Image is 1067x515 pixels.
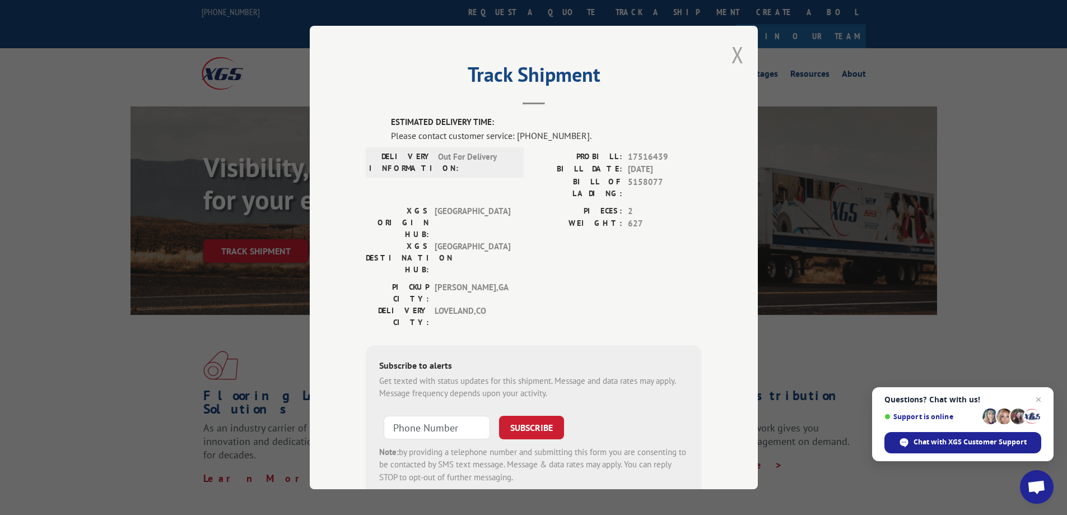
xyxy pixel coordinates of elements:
[628,205,702,218] span: 2
[534,163,622,176] label: BILL DATE:
[1032,393,1045,406] span: Close chat
[534,176,622,199] label: BILL OF LADING:
[1020,470,1054,504] div: Open chat
[366,205,429,240] label: XGS ORIGIN HUB:
[914,437,1027,447] span: Chat with XGS Customer Support
[438,151,514,174] span: Out For Delivery
[379,446,688,484] div: by providing a telephone number and submitting this form you are consenting to be contacted by SM...
[366,305,429,328] label: DELIVERY CITY:
[366,240,429,276] label: XGS DESTINATION HUB:
[391,116,702,129] label: ESTIMATED DELIVERY TIME:
[628,217,702,230] span: 627
[884,432,1041,453] div: Chat with XGS Customer Support
[379,359,688,375] div: Subscribe to alerts
[435,205,510,240] span: [GEOGRAPHIC_DATA]
[435,305,510,328] span: LOVELAND , CO
[731,40,744,69] button: Close modal
[379,375,688,400] div: Get texted with status updates for this shipment. Message and data rates may apply. Message frequ...
[628,151,702,164] span: 17516439
[534,217,622,230] label: WEIGHT:
[435,281,510,305] span: [PERSON_NAME] , GA
[499,416,564,439] button: SUBSCRIBE
[391,129,702,142] div: Please contact customer service: [PHONE_NUMBER].
[435,240,510,276] span: [GEOGRAPHIC_DATA]
[884,412,979,421] span: Support is online
[379,447,399,457] strong: Note:
[884,395,1041,404] span: Questions? Chat with us!
[628,176,702,199] span: 5158077
[534,205,622,218] label: PIECES:
[534,151,622,164] label: PROBILL:
[366,67,702,88] h2: Track Shipment
[369,151,432,174] label: DELIVERY INFORMATION:
[628,163,702,176] span: [DATE]
[366,281,429,305] label: PICKUP CITY:
[384,416,490,439] input: Phone Number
